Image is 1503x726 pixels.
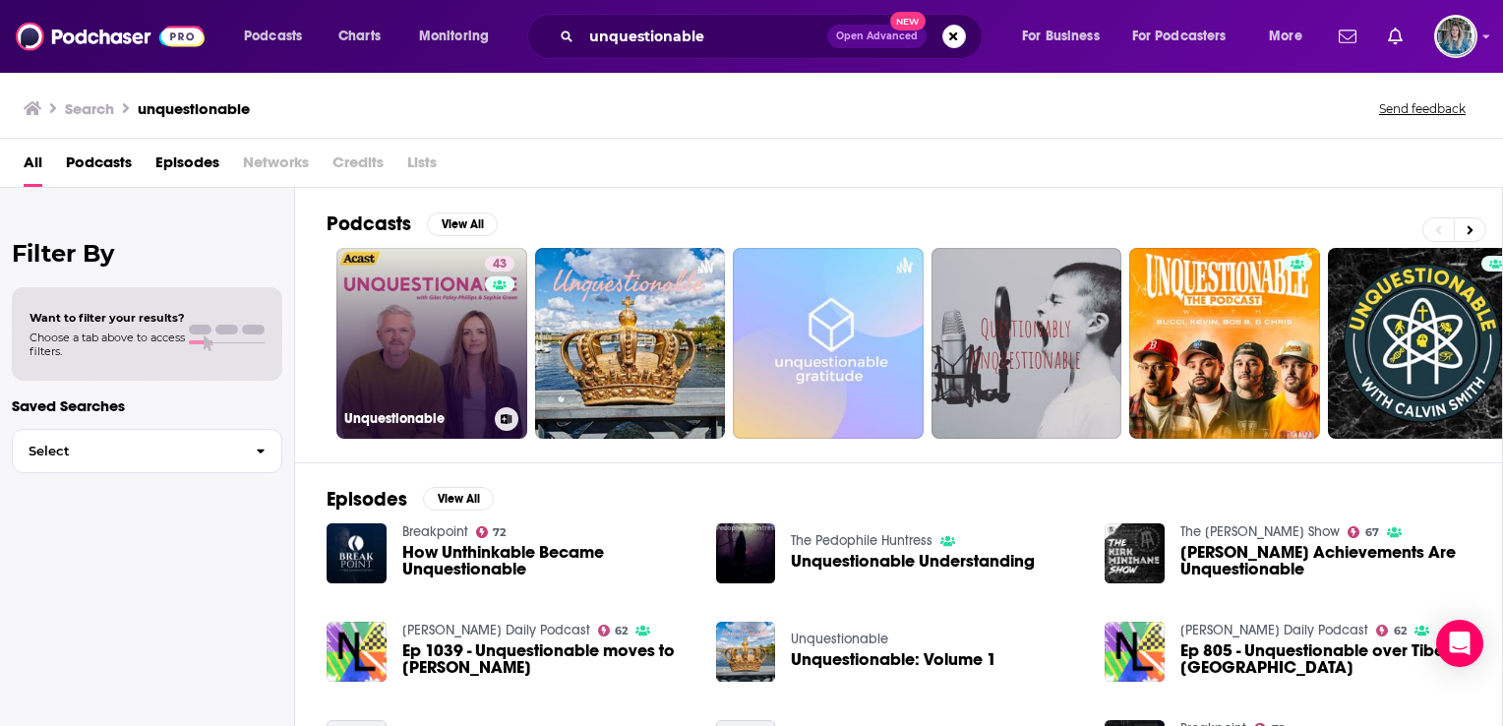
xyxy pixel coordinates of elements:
span: Podcasts [244,23,302,50]
span: For Business [1022,23,1100,50]
h3: Search [65,99,114,118]
button: Send feedback [1373,100,1472,117]
span: Choose a tab above to access filters. [30,331,185,358]
button: open menu [1008,21,1124,52]
button: open menu [1255,21,1327,52]
span: Want to filter your results? [30,311,185,325]
img: Kirk Minihane's Achievements Are Unquestionable [1105,523,1165,583]
span: Logged in as EllaDavidson [1434,15,1477,58]
button: open menu [1119,21,1255,52]
a: Show notifications dropdown [1331,20,1364,53]
a: Ep 1039 - Unquestionable moves to Hannon [402,642,692,676]
button: open menu [230,21,328,52]
span: 62 [615,627,628,635]
a: Podcasts [66,147,132,187]
span: Ep 1039 - Unquestionable moves to [PERSON_NAME] [402,642,692,676]
img: Unquestionable Understanding [716,523,776,583]
img: How Unthinkable Became Unquestionable [327,523,387,583]
a: Nick Luck Daily Podcast [1180,622,1368,638]
span: Networks [243,147,309,187]
a: All [24,147,42,187]
h3: Unquestionable [344,410,487,427]
div: Search podcasts, credits, & more... [546,14,1001,59]
img: Unquestionable: Volume 1 [716,622,776,682]
button: View All [423,487,494,511]
a: 43 [485,256,514,272]
span: Credits [332,147,384,187]
span: Ep 805 - Unquestionable over Tiber in [GEOGRAPHIC_DATA] [1180,642,1471,676]
span: 62 [1394,627,1407,635]
a: EpisodesView All [327,487,494,512]
a: Episodes [155,147,219,187]
span: Open Advanced [836,31,918,41]
h2: Episodes [327,487,407,512]
a: Breakpoint [402,523,468,540]
span: 72 [493,528,506,537]
a: The Pedophile Huntress [791,532,932,549]
a: Show notifications dropdown [1380,20,1411,53]
a: The Kirk Minihane Show [1180,523,1340,540]
img: Ep 805 - Unquestionable over Tiber in Phoenix [1105,622,1165,682]
span: Monitoring [419,23,489,50]
p: Saved Searches [12,396,282,415]
a: Unquestionable: Volume 1 [791,651,996,668]
input: Search podcasts, credits, & more... [581,21,827,52]
a: How Unthinkable Became Unquestionable [402,544,692,577]
a: Unquestionable [791,631,888,647]
span: Lists [407,147,437,187]
span: Charts [338,23,381,50]
span: For Podcasters [1132,23,1227,50]
h2: Filter By [12,239,282,268]
h3: unquestionable [138,99,250,118]
img: User Profile [1434,15,1477,58]
a: Unquestionable Understanding [791,553,1035,570]
a: Charts [326,21,392,52]
div: Open Intercom Messenger [1436,620,1483,667]
a: 62 [598,625,629,636]
span: Select [13,445,240,457]
span: More [1269,23,1302,50]
button: open menu [405,21,514,52]
a: PodcastsView All [327,212,498,236]
a: 67 [1348,526,1379,538]
button: Open AdvancedNew [827,25,927,48]
a: 72 [476,526,507,538]
a: 43Unquestionable [336,248,527,439]
button: Show profile menu [1434,15,1477,58]
img: Podchaser - Follow, Share and Rate Podcasts [16,18,205,55]
span: 67 [1365,528,1379,537]
h2: Podcasts [327,212,411,236]
span: 43 [493,255,507,274]
button: View All [427,212,498,236]
a: 62 [1376,625,1407,636]
span: New [890,12,926,30]
a: Kirk Minihane's Achievements Are Unquestionable [1180,544,1471,577]
span: [PERSON_NAME] Achievements Are Unquestionable [1180,544,1471,577]
a: Nick Luck Daily Podcast [402,622,590,638]
img: Ep 1039 - Unquestionable moves to Hannon [327,622,387,682]
a: Ep 805 - Unquestionable over Tiber in Phoenix [1180,642,1471,676]
button: Select [12,429,282,473]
